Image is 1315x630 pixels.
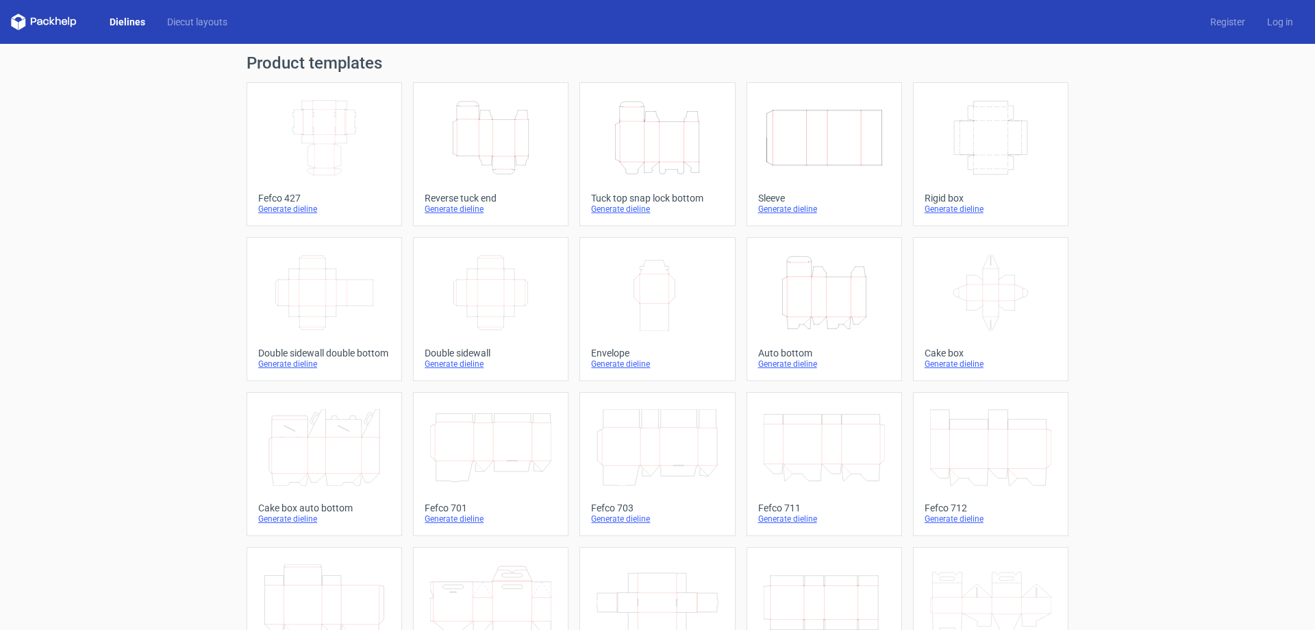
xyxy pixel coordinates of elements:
[913,82,1068,226] a: Rigid boxGenerate dieline
[591,502,723,513] div: Fefco 703
[1256,15,1304,29] a: Log in
[413,392,568,536] a: Fefco 701Generate dieline
[425,513,557,524] div: Generate dieline
[925,359,1057,369] div: Generate dieline
[925,348,1057,359] div: Cake box
[247,82,402,226] a: Fefco 427Generate dieline
[913,392,1068,536] a: Fefco 712Generate dieline
[591,193,723,204] div: Tuck top snap lock bottom
[925,193,1057,204] div: Rigid box
[425,193,557,204] div: Reverse tuck end
[758,513,890,524] div: Generate dieline
[99,15,156,29] a: Dielines
[579,82,735,226] a: Tuck top snap lock bottomGenerate dieline
[425,502,557,513] div: Fefco 701
[579,237,735,381] a: EnvelopeGenerate dieline
[925,204,1057,215] div: Generate dieline
[747,392,902,536] a: Fefco 711Generate dieline
[258,359,390,369] div: Generate dieline
[1199,15,1256,29] a: Register
[413,82,568,226] a: Reverse tuck endGenerate dieline
[156,15,238,29] a: Diecut layouts
[925,502,1057,513] div: Fefco 712
[925,513,1057,524] div: Generate dieline
[747,82,902,226] a: SleeveGenerate dieline
[758,359,890,369] div: Generate dieline
[258,204,390,215] div: Generate dieline
[413,237,568,381] a: Double sidewallGenerate dieline
[425,359,557,369] div: Generate dieline
[758,348,890,359] div: Auto bottom
[258,348,390,359] div: Double sidewall double bottom
[247,55,1068,71] h1: Product templates
[758,204,890,215] div: Generate dieline
[913,237,1068,381] a: Cake boxGenerate dieline
[591,348,723,359] div: Envelope
[758,193,890,204] div: Sleeve
[747,237,902,381] a: Auto bottomGenerate dieline
[579,392,735,536] a: Fefco 703Generate dieline
[591,513,723,524] div: Generate dieline
[258,193,390,204] div: Fefco 427
[258,513,390,524] div: Generate dieline
[425,204,557,215] div: Generate dieline
[591,204,723,215] div: Generate dieline
[247,392,402,536] a: Cake box auto bottomGenerate dieline
[425,348,557,359] div: Double sidewall
[247,237,402,381] a: Double sidewall double bottomGenerate dieline
[258,502,390,513] div: Cake box auto bottom
[591,359,723,369] div: Generate dieline
[758,502,890,513] div: Fefco 711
